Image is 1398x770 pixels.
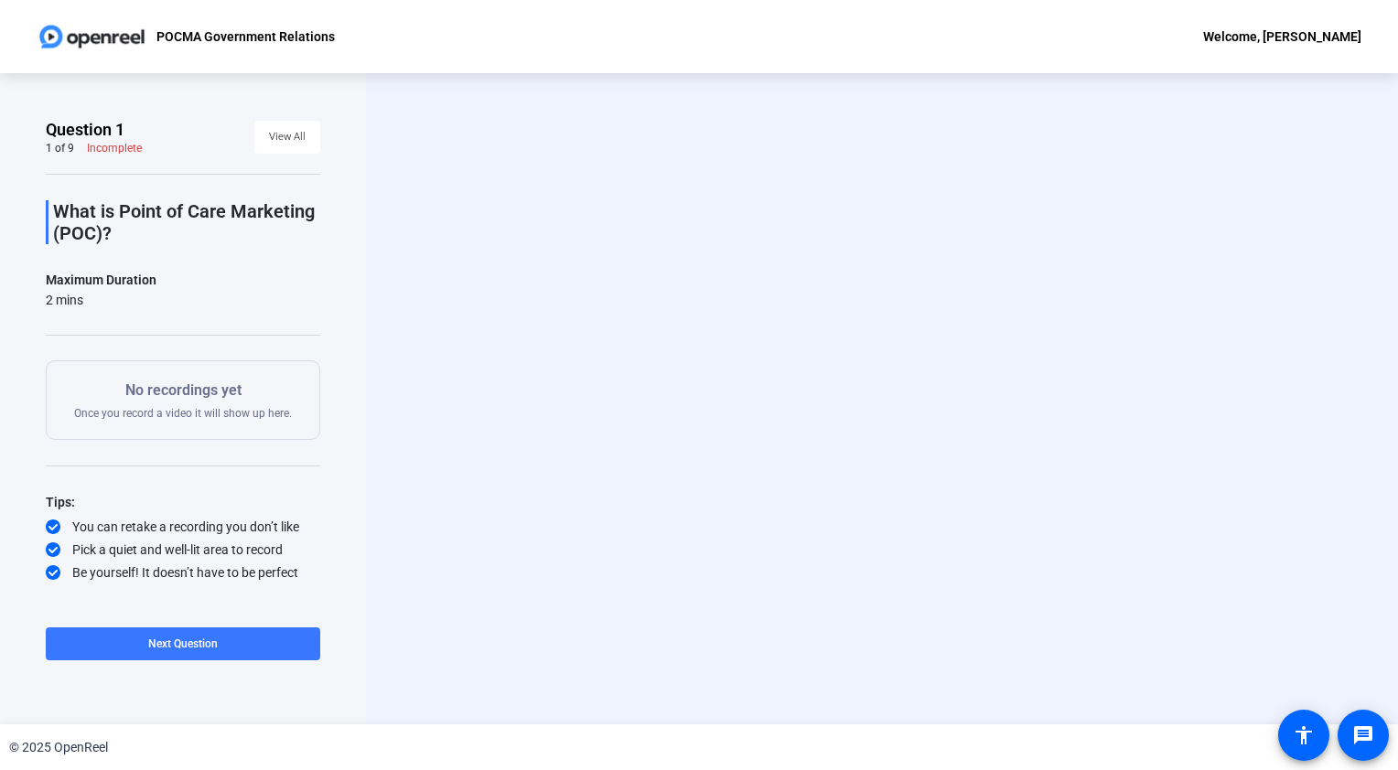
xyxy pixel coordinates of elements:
div: Once you record a video it will show up here. [74,380,292,421]
div: You can retake a recording you don’t like [46,518,320,536]
div: Maximum Duration [46,269,156,291]
p: No recordings yet [74,380,292,401]
button: Next Question [46,627,320,660]
div: Pick a quiet and well-lit area to record [46,540,320,559]
span: Question 1 [46,119,124,141]
span: View All [269,123,306,151]
mat-icon: accessibility [1293,724,1315,746]
div: Incomplete [87,141,142,155]
span: Next Question [148,637,218,650]
div: 1 of 9 [46,141,74,155]
button: View All [254,121,320,154]
div: Welcome, [PERSON_NAME] [1203,26,1361,48]
p: POCMA Government Relations [156,26,335,48]
mat-icon: message [1352,724,1374,746]
div: 2 mins [46,291,156,309]
div: © 2025 OpenReel [9,738,108,757]
div: Tips: [46,491,320,513]
p: What is Point of Care Marketing (POC)? [53,200,320,244]
div: Be yourself! It doesn’t have to be perfect [46,563,320,582]
img: OpenReel logo [37,18,147,55]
